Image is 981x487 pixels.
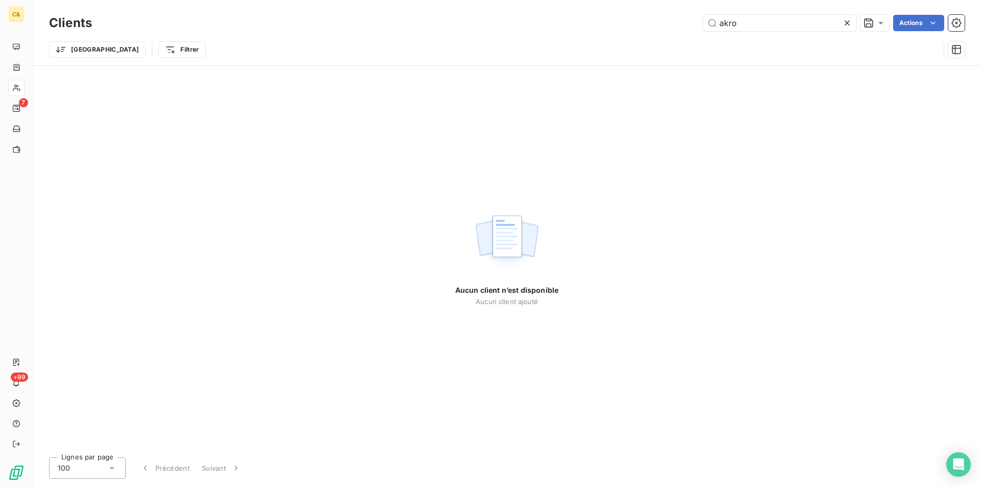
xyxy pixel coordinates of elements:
[455,285,558,295] span: Aucun client n’est disponible
[134,457,196,479] button: Précédent
[49,41,146,58] button: [GEOGRAPHIC_DATA]
[49,14,92,32] h3: Clients
[158,41,205,58] button: Filtrer
[11,373,28,382] span: +99
[8,465,25,481] img: Logo LeanPay
[476,297,538,306] span: Aucun client ajouté
[703,15,856,31] input: Rechercher
[58,463,70,473] span: 100
[8,6,25,22] div: C&
[196,457,247,479] button: Suivant
[893,15,944,31] button: Actions
[19,98,28,107] span: 7
[474,210,540,273] img: empty state
[946,452,971,477] div: Open Intercom Messenger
